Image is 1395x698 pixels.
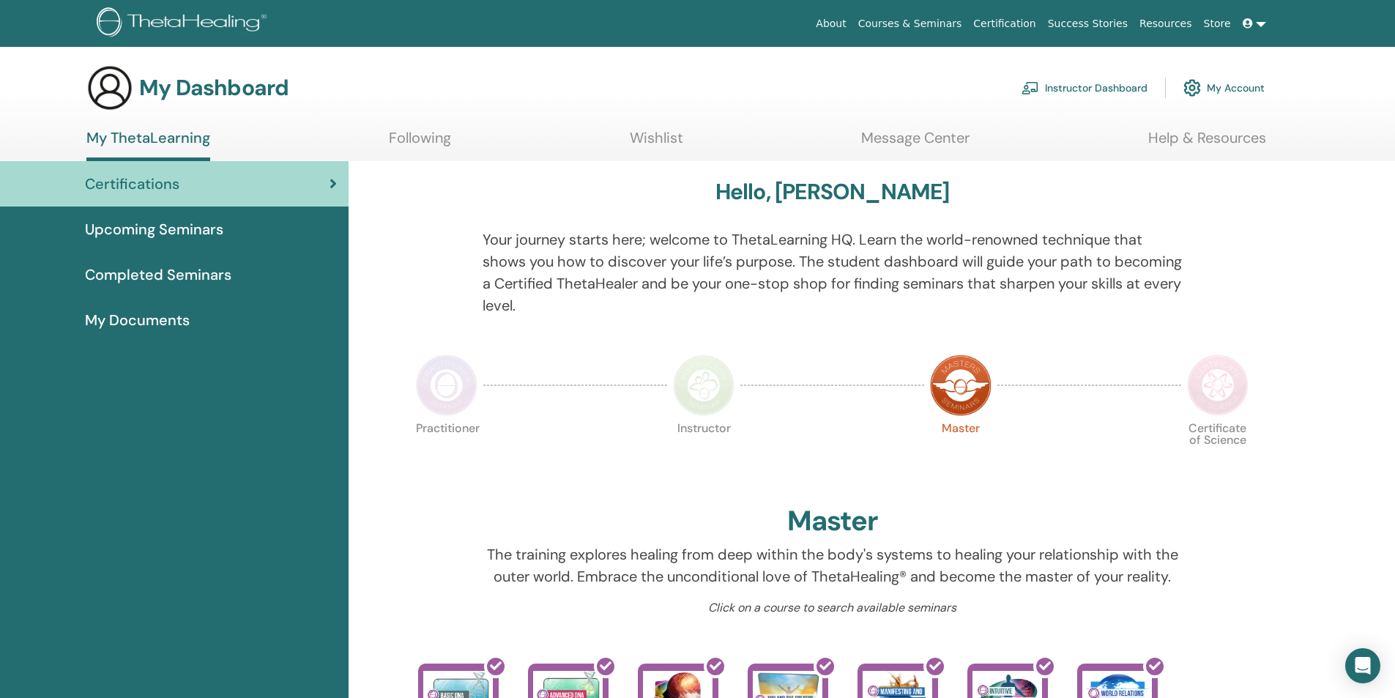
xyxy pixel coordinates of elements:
[416,423,477,484] p: Practitioner
[483,543,1182,587] p: The training explores healing from deep within the body's systems to healing your relationship wi...
[1183,75,1201,100] img: cog.svg
[630,129,683,157] a: Wishlist
[1134,10,1198,37] a: Resources
[673,423,734,484] p: Instructor
[85,173,179,195] span: Certifications
[86,129,210,161] a: My ThetaLearning
[85,218,223,240] span: Upcoming Seminars
[389,129,451,157] a: Following
[810,10,852,37] a: About
[715,179,950,205] h3: Hello, [PERSON_NAME]
[1148,129,1266,157] a: Help & Resources
[1022,72,1147,104] a: Instructor Dashboard
[97,7,272,40] img: logo.png
[1187,423,1249,484] p: Certificate of Science
[483,229,1182,316] p: Your journey starts here; welcome to ThetaLearning HQ. Learn the world-renowned technique that sh...
[852,10,968,37] a: Courses & Seminars
[1345,648,1380,683] div: Open Intercom Messenger
[483,599,1182,617] p: Click on a course to search available seminars
[1198,10,1237,37] a: Store
[85,309,190,331] span: My Documents
[139,75,289,101] h3: My Dashboard
[1022,81,1039,94] img: chalkboard-teacher.svg
[1187,354,1249,416] img: Certificate of Science
[416,354,477,416] img: Practitioner
[85,264,231,286] span: Completed Seminars
[861,129,970,157] a: Message Center
[1183,72,1265,104] a: My Account
[930,423,992,484] p: Master
[673,354,734,416] img: Instructor
[967,10,1041,37] a: Certification
[930,354,992,416] img: Master
[86,64,133,111] img: generic-user-icon.jpg
[787,505,878,538] h2: Master
[1042,10,1134,37] a: Success Stories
